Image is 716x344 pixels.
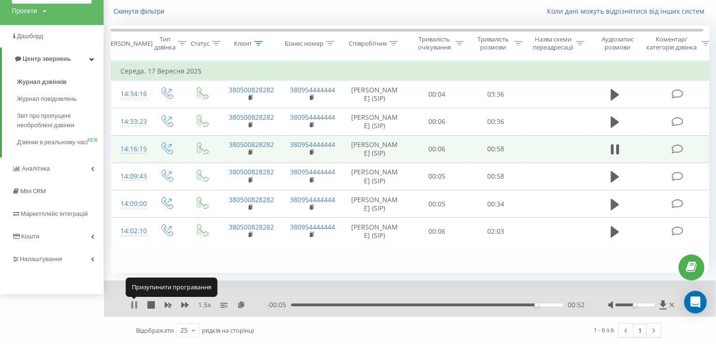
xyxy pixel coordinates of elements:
[2,48,104,70] a: Центр звернень
[21,210,88,217] span: Маркетплейс інтеграцій
[342,81,408,108] td: [PERSON_NAME] (SIP)
[121,195,139,213] div: 14:09:00
[23,55,71,62] span: Центр звернень
[20,255,62,262] span: Налаштування
[121,113,139,131] div: 14:33:23
[342,135,408,163] td: [PERSON_NAME] (SIP)
[180,326,188,335] div: 25
[342,190,408,218] td: [PERSON_NAME] (SIP)
[17,33,43,40] span: Дашборд
[154,35,176,51] div: Тип дзвінка
[533,35,573,51] div: Назва схеми переадресації
[202,326,254,335] span: рядків на сторінці
[467,108,525,135] td: 00:36
[342,218,408,245] td: [PERSON_NAME] (SIP)
[408,163,467,190] td: 00:05
[408,190,467,218] td: 00:05
[136,326,174,335] span: Відображати
[198,300,211,310] span: 1.5 x
[408,108,467,135] td: 00:06
[534,303,538,307] div: Accessibility label
[633,324,647,337] a: 1
[21,233,39,240] span: Кошти
[290,113,335,122] a: 380954444444
[467,135,525,163] td: 00:58
[229,113,274,122] a: 380500828282
[267,300,291,310] span: - 00:05
[121,167,139,186] div: 14:09:43
[467,190,525,218] td: 00:34
[17,134,104,151] a: Дзвінки в реальному часіNEW
[290,222,335,231] a: 380954444444
[547,7,709,16] a: Коли дані можуть відрізнятися вiд інших систем
[229,167,274,176] a: 380500828282
[475,35,512,51] div: Тривалість розмови
[17,94,77,104] span: Журнал повідомлень
[408,81,467,108] td: 00:04
[594,325,614,335] div: 1 - 6 з 6
[17,107,104,134] a: Звіт про пропущені необроблені дзвінки
[22,165,50,172] span: Аналiтика
[17,77,67,87] span: Журнал дзвінків
[17,138,88,147] span: Дзвінки в реальному часі
[229,222,274,231] a: 380500828282
[20,188,46,195] span: Mini CRM
[126,278,217,296] div: Призупинити програвання
[191,40,209,48] div: Статус
[644,35,699,51] div: Коментар/категорія дзвінка
[121,222,139,240] div: 14:02:10
[229,140,274,149] a: 380500828282
[290,195,335,204] a: 380954444444
[290,140,335,149] a: 380954444444
[121,85,139,103] div: 14:34:16
[595,35,640,51] div: Аудіозапис розмови
[684,291,707,313] div: Open Intercom Messenger
[111,7,169,16] button: Скинути фільтри
[285,40,323,48] div: Бізнес номер
[467,218,525,245] td: 02:03
[290,167,335,176] a: 380954444444
[17,74,104,90] a: Журнал дзвінків
[290,85,335,94] a: 380954444444
[229,85,274,94] a: 380500828282
[342,108,408,135] td: [PERSON_NAME] (SIP)
[105,40,153,48] div: [PERSON_NAME]
[17,111,99,130] span: Звіт про пропущені необроблені дзвінки
[408,135,467,163] td: 00:06
[467,81,525,108] td: 03:36
[121,140,139,158] div: 14:16:15
[229,195,274,204] a: 380500828282
[568,300,585,310] span: 00:52
[416,35,453,51] div: Тривалість очікування
[348,40,387,48] div: Співробітник
[111,62,714,81] td: Середа, 17 Вересня 2025
[408,218,467,245] td: 00:06
[234,40,252,48] div: Клієнт
[12,6,37,16] div: Проекти
[17,90,104,107] a: Журнал повідомлень
[633,303,637,307] div: Accessibility label
[342,163,408,190] td: [PERSON_NAME] (SIP)
[467,163,525,190] td: 00:58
